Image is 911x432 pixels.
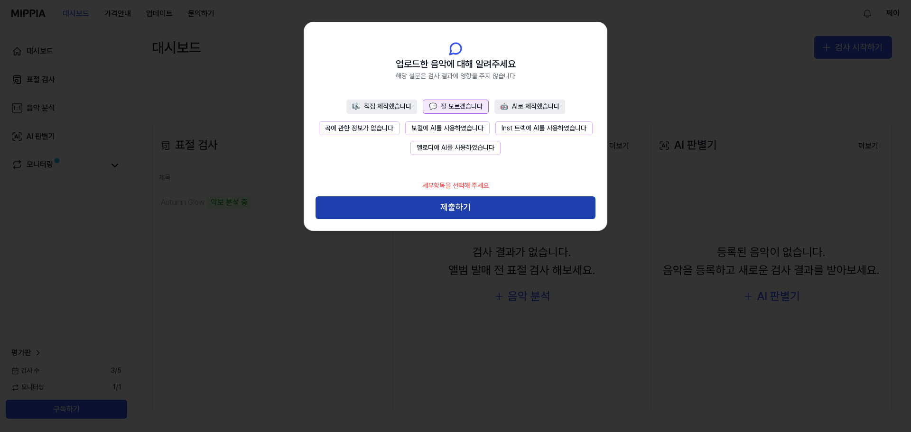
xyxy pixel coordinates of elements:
[495,121,593,136] button: Inst 트랙에 AI를 사용하였습니다
[396,56,516,72] span: 업로드한 음악에 대해 알려주세요
[494,100,565,114] button: 🤖AI로 제작했습니다
[346,100,417,114] button: 🎼직접 제작했습니다
[500,102,508,110] span: 🤖
[423,100,489,114] button: 💬잘 모르겠습니다
[352,102,360,110] span: 🎼
[410,141,501,155] button: 멜로디에 AI를 사용하였습니다
[396,72,515,81] span: 해당 설문은 검사 결과에 영향을 주지 않습니다
[319,121,400,136] button: 곡에 관한 정보가 없습니다
[316,196,595,219] button: 제출하기
[429,102,437,110] span: 💬
[417,175,494,196] div: 세부항목을 선택해 주세요
[405,121,490,136] button: 보컬에 AI를 사용하였습니다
